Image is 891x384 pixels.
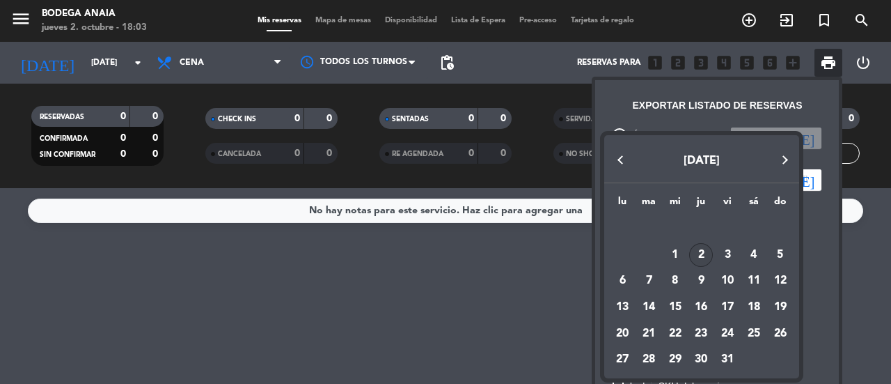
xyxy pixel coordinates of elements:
td: 30 de octubre de 2025 [688,346,715,373]
div: 8 [663,269,687,293]
td: 22 de octubre de 2025 [662,321,688,347]
div: 23 [689,322,713,346]
button: Choose month and year [607,148,796,174]
div: 5 [768,243,792,267]
td: 17 de octubre de 2025 [714,294,741,321]
div: 11 [742,269,766,293]
div: 7 [637,269,661,293]
td: 25 de octubre de 2025 [741,321,767,347]
td: 18 de octubre de 2025 [741,294,767,321]
div: 26 [768,322,792,346]
td: 21 de octubre de 2025 [636,321,662,347]
td: 2 de octubre de 2025 [688,242,715,268]
div: 4 [742,243,766,267]
button: Next month [771,146,799,174]
div: 21 [637,322,661,346]
td: 3 de octubre de 2025 [714,242,741,268]
td: 5 de octubre de 2025 [767,242,794,268]
th: lunes [610,194,636,215]
td: 6 de octubre de 2025 [610,268,636,294]
td: 19 de octubre de 2025 [767,294,794,321]
td: 28 de octubre de 2025 [636,346,662,373]
th: jueves [688,194,715,215]
div: 6 [610,269,634,293]
td: 16 de octubre de 2025 [688,294,715,321]
th: domingo [767,194,794,215]
td: 12 de octubre de 2025 [767,268,794,294]
div: 10 [716,269,739,293]
div: 27 [610,348,634,371]
th: miércoles [662,194,688,215]
div: 17 [716,295,739,319]
td: 23 de octubre de 2025 [688,321,715,347]
div: 31 [716,348,739,371]
td: 20 de octubre de 2025 [610,321,636,347]
td: 15 de octubre de 2025 [662,294,688,321]
td: 27 de octubre de 2025 [610,346,636,373]
button: Previous month [607,146,635,174]
th: sábado [741,194,767,215]
td: OCT. [610,215,794,242]
div: 16 [689,295,713,319]
div: 3 [716,243,739,267]
div: 15 [663,295,687,319]
td: 26 de octubre de 2025 [767,321,794,347]
div: 28 [637,348,661,371]
div: 1 [663,243,687,267]
div: 24 [716,322,739,346]
div: 20 [610,322,634,346]
div: 14 [637,295,661,319]
div: 12 [768,269,792,293]
td: 9 de octubre de 2025 [688,268,715,294]
span: [DATE] [684,155,720,167]
td: 24 de octubre de 2025 [714,321,741,347]
div: 13 [610,295,634,319]
td: 31 de octubre de 2025 [714,346,741,373]
div: 18 [742,295,766,319]
th: martes [636,194,662,215]
th: viernes [714,194,741,215]
td: 29 de octubre de 2025 [662,346,688,373]
td: 11 de octubre de 2025 [741,268,767,294]
div: 22 [663,322,687,346]
div: 29 [663,348,687,371]
div: 2 [689,243,713,267]
td: 1 de octubre de 2025 [662,242,688,268]
div: 19 [768,295,792,319]
td: 13 de octubre de 2025 [610,294,636,321]
td: 10 de octubre de 2025 [714,268,741,294]
td: 14 de octubre de 2025 [636,294,662,321]
td: 8 de octubre de 2025 [662,268,688,294]
div: 30 [689,348,713,371]
td: 7 de octubre de 2025 [636,268,662,294]
div: 9 [689,269,713,293]
div: 25 [742,322,766,346]
td: 4 de octubre de 2025 [741,242,767,268]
